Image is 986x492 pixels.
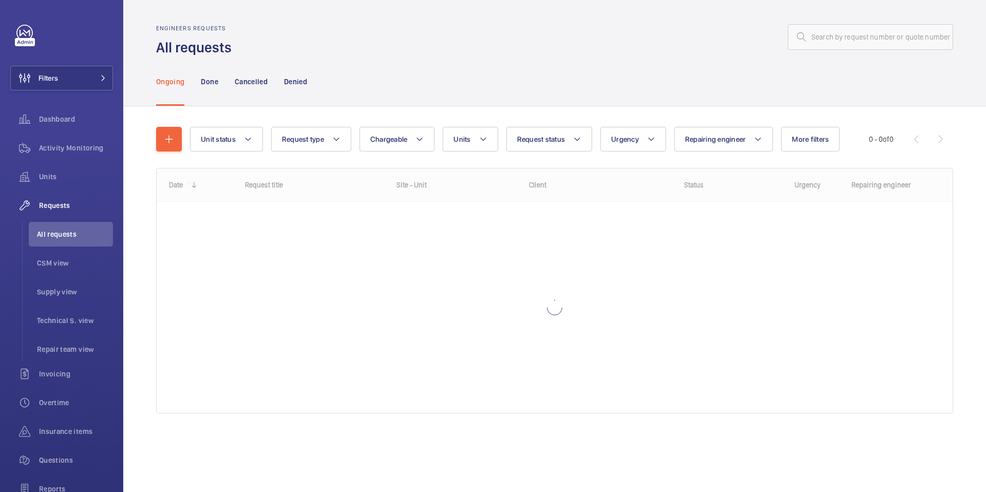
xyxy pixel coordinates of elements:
span: More filters [792,135,829,143]
button: Units [443,127,498,152]
button: Urgency [600,127,666,152]
span: Dashboard [39,114,113,124]
button: Chargeable [359,127,435,152]
span: All requests [37,229,113,239]
span: CSM view [37,258,113,268]
span: of [883,135,889,143]
span: Request type [282,135,324,143]
span: Technical S. view [37,315,113,326]
button: Repairing engineer [674,127,773,152]
p: Cancelled [235,77,268,87]
span: 0 - 0 0 [869,136,894,143]
span: Supply view [37,287,113,297]
span: Insurance items [39,426,113,437]
p: Done [201,77,218,87]
span: Repairing engineer [685,135,746,143]
h2: Engineers requests [156,25,238,32]
span: Chargeable [370,135,408,143]
span: Filters [39,73,58,83]
p: Ongoing [156,77,184,87]
span: Activity Monitoring [39,143,113,153]
span: Units [39,172,113,182]
span: Urgency [611,135,639,143]
span: Overtime [39,398,113,408]
span: Units [453,135,470,143]
span: Request status [517,135,565,143]
span: Questions [39,455,113,465]
span: Unit status [201,135,236,143]
p: Denied [284,77,307,87]
button: Request status [506,127,593,152]
button: Unit status [190,127,263,152]
span: Invoicing [39,369,113,379]
span: Requests [39,200,113,211]
h1: All requests [156,38,238,57]
button: Request type [271,127,351,152]
span: Repair team view [37,344,113,354]
input: Search by request number or quote number [788,24,953,50]
button: Filters [10,66,113,90]
button: More filters [781,127,840,152]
